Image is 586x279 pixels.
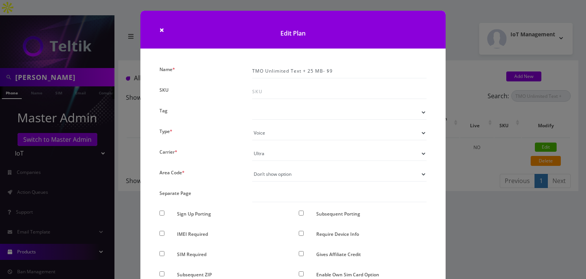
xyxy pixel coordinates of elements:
[252,64,427,78] input: Name
[177,249,206,260] label: SIM Required
[252,84,427,99] input: SKU
[316,229,359,240] label: Require Device Info
[177,229,208,240] label: IMEI Required
[159,64,175,75] label: Name
[316,208,360,219] label: Subsequent Porting
[159,188,191,199] label: Separate Page
[159,84,169,96] label: SKU
[159,146,177,157] label: Carrier
[159,105,167,116] label: Tag
[140,11,446,49] h1: Edit Plan
[316,249,361,260] label: Gives Affiliate Credit
[159,26,164,34] button: Close
[159,126,172,137] label: Type
[159,167,185,178] label: Area Code
[159,24,164,35] span: ×
[177,208,211,219] label: Sign Up Porting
